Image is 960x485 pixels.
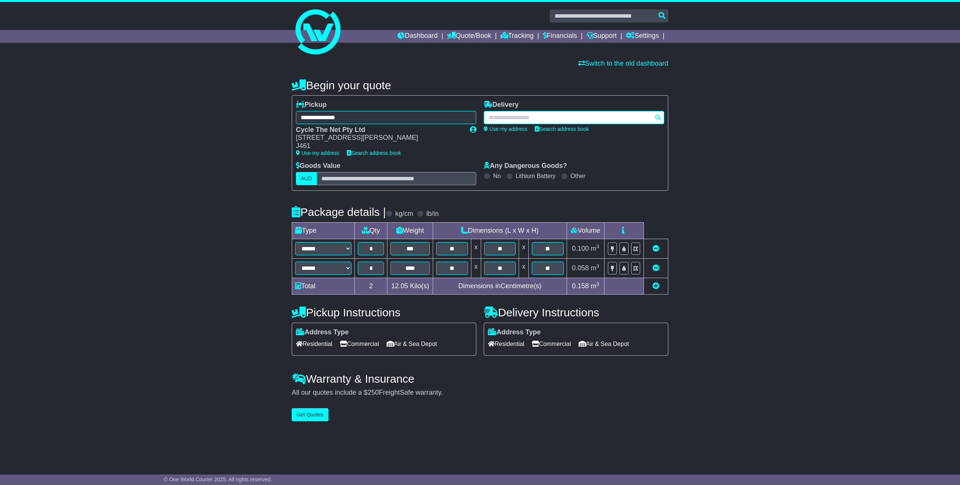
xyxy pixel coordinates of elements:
label: Delivery [484,101,519,109]
label: Other [570,172,585,180]
label: Goods Value [296,162,340,170]
a: Search address book [347,150,401,156]
label: Pickup [296,101,327,109]
h4: Begin your quote [292,79,668,91]
a: Switch to the old dashboard [578,60,668,67]
h4: Delivery Instructions [484,306,668,319]
td: Total [292,278,355,294]
td: Weight [387,222,433,239]
span: Residential [296,338,332,350]
span: Air & Sea Depot [579,338,629,350]
span: 250 [367,389,379,396]
a: Support [586,30,617,43]
sup: 3 [596,281,599,287]
label: Lithium Battery [516,172,556,180]
td: x [519,239,529,258]
label: Address Type [296,328,349,337]
span: m [591,282,599,290]
label: Address Type [488,328,541,337]
span: 12.05 [391,282,408,290]
button: Get Quotes [292,408,328,421]
div: Cycle The Net Pty Ltd [296,126,462,134]
typeahead: Please provide city [484,111,664,124]
span: m [591,245,599,252]
td: x [471,239,481,258]
sup: 3 [596,263,599,269]
a: Remove this item [652,245,659,252]
h4: Package details | [292,206,386,218]
div: All our quotes include a $ FreightSafe warranty. [292,389,668,397]
h4: Warranty & Insurance [292,373,668,385]
td: 2 [355,278,387,294]
td: x [519,258,529,278]
span: Commercial [340,338,379,350]
a: Remove this item [652,264,659,272]
span: Air & Sea Depot [387,338,437,350]
a: Add new item [652,282,659,290]
h4: Pickup Instructions [292,306,476,319]
label: AUD [296,172,317,185]
label: No [493,172,501,180]
sup: 3 [596,244,599,249]
td: Volume [567,222,604,239]
td: Qty [355,222,387,239]
label: kg/cm [395,210,413,218]
div: J461 [296,142,462,150]
td: Dimensions (L x W x H) [433,222,567,239]
span: 0.158 [572,282,589,290]
a: Use my address [484,126,527,132]
td: Type [292,222,355,239]
span: Residential [488,338,524,350]
a: Search address book [535,126,589,132]
a: Settings [626,30,659,43]
a: Tracking [501,30,534,43]
div: [STREET_ADDRESS][PERSON_NAME] [296,134,462,142]
span: Commercial [532,338,571,350]
a: Use my address [296,150,339,156]
td: Dimensions in Centimetre(s) [433,278,567,294]
span: 0.058 [572,264,589,272]
label: lb/in [426,210,439,218]
a: Quote/Book [447,30,491,43]
td: x [471,258,481,278]
span: © One World Courier 2025. All rights reserved. [164,476,272,482]
span: 0.100 [572,245,589,252]
a: Financials [543,30,577,43]
label: Any Dangerous Goods? [484,162,567,170]
span: m [591,264,599,272]
a: Dashboard [397,30,438,43]
td: Kilo(s) [387,278,433,294]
